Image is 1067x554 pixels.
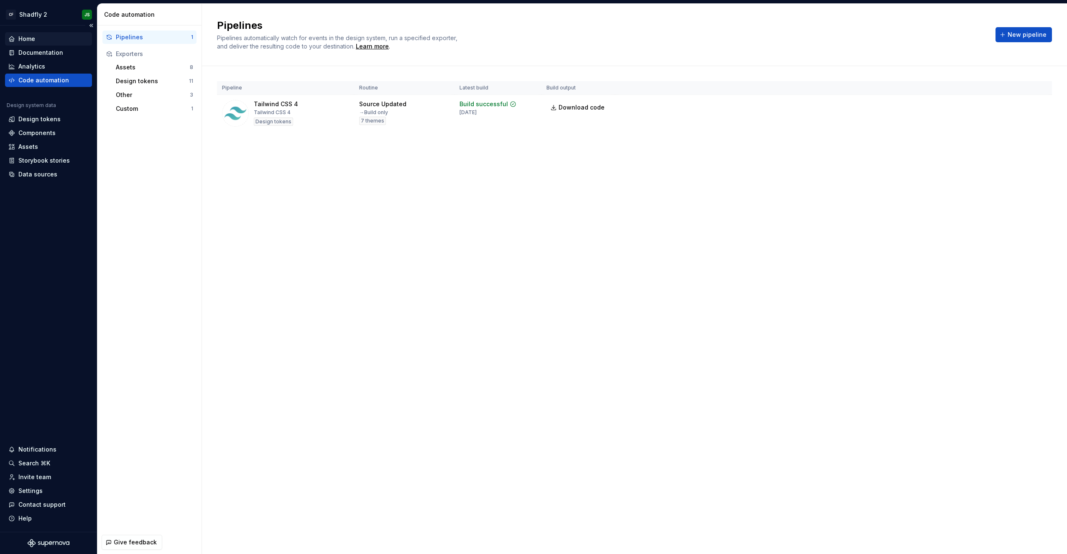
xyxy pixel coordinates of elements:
[116,50,193,58] div: Exporters
[354,81,454,95] th: Routine
[5,32,92,46] a: Home
[5,112,92,126] a: Design tokens
[1008,31,1047,39] span: New pipeline
[18,49,63,57] div: Documentation
[459,109,477,116] div: [DATE]
[191,105,193,112] div: 1
[254,117,293,126] div: Design tokens
[254,100,298,108] div: Tailwind CSS 4
[459,100,508,108] div: Build successful
[5,126,92,140] a: Components
[112,88,197,102] button: Other3
[191,34,193,41] div: 1
[361,117,384,124] span: 7 themes
[454,81,541,95] th: Latest build
[559,103,605,112] span: Download code
[5,140,92,153] a: Assets
[18,170,57,179] div: Data sources
[2,5,95,23] button: CFShadfly 2JS
[5,470,92,484] a: Invite team
[112,102,197,115] button: Custom1
[190,64,193,71] div: 8
[359,109,388,116] div: → Build only
[18,143,38,151] div: Assets
[18,459,50,467] div: Search ⌘K
[18,76,69,84] div: Code automation
[190,92,193,98] div: 3
[18,156,70,165] div: Storybook stories
[116,91,190,99] div: Other
[18,514,32,523] div: Help
[5,443,92,456] button: Notifications
[5,484,92,498] a: Settings
[996,27,1052,42] button: New pipeline
[18,500,66,509] div: Contact support
[102,535,162,550] button: Give feedback
[18,487,43,495] div: Settings
[112,74,197,88] button: Design tokens11
[102,31,197,44] button: Pipelines1
[112,61,197,74] button: Assets8
[18,62,45,71] div: Analytics
[104,10,198,19] div: Code automation
[6,10,16,20] div: CF
[355,43,390,50] span: .
[359,100,406,108] div: Source Updated
[5,74,92,87] a: Code automation
[84,11,90,18] div: JS
[19,10,47,19] div: Shadfly 2
[541,81,615,95] th: Build output
[18,473,51,481] div: Invite team
[116,63,190,71] div: Assets
[5,60,92,73] a: Analytics
[28,539,69,547] svg: Supernova Logo
[18,115,61,123] div: Design tokens
[546,100,610,115] a: Download code
[5,457,92,470] button: Search ⌘K
[116,33,191,41] div: Pipelines
[114,538,157,546] span: Give feedback
[189,78,193,84] div: 11
[18,129,56,137] div: Components
[85,20,97,31] button: Collapse sidebar
[18,445,56,454] div: Notifications
[5,512,92,525] button: Help
[7,102,56,109] div: Design system data
[217,34,459,50] span: Pipelines automatically watch for events in the design system, run a specified exporter, and deli...
[116,105,191,113] div: Custom
[5,168,92,181] a: Data sources
[217,81,354,95] th: Pipeline
[217,19,985,32] h2: Pipelines
[5,46,92,59] a: Documentation
[116,77,189,85] div: Design tokens
[5,498,92,511] button: Contact support
[254,109,291,116] div: Tailwind CSS 4
[356,42,389,51] a: Learn more
[18,35,35,43] div: Home
[5,154,92,167] a: Storybook stories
